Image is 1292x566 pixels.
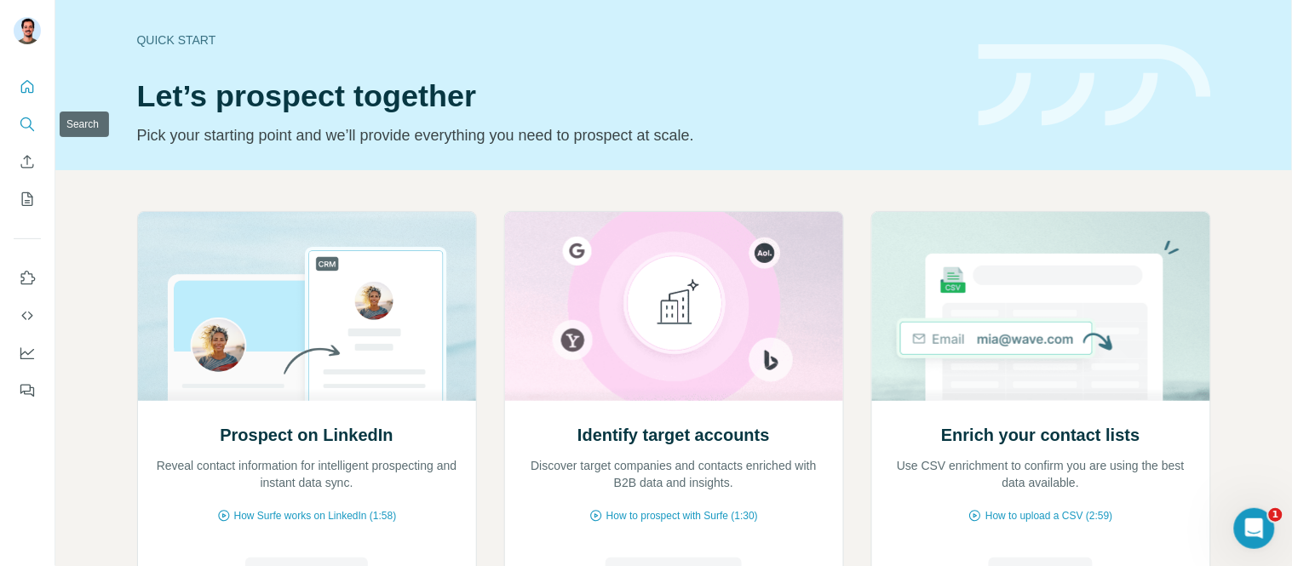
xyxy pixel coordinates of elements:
[137,79,958,113] h1: Let’s prospect together
[941,423,1140,447] h2: Enrich your contact lists
[985,508,1112,523] span: How to upload a CSV (2:59)
[14,338,41,369] button: Dashboard
[14,17,41,44] img: Avatar
[137,123,958,147] p: Pick your starting point and we’ll provide everything you need to prospect at scale.
[14,375,41,406] button: Feedback
[14,184,41,214] button: My lists
[889,457,1193,491] p: Use CSV enrichment to confirm you are using the best data available.
[577,423,770,447] h2: Identify target accounts
[14,263,41,294] button: Use Surfe on LinkedIn
[14,109,41,140] button: Search
[137,31,958,49] div: Quick start
[155,457,459,491] p: Reveal contact information for intelligent prospecting and instant data sync.
[606,508,758,523] span: How to prospect with Surfe (1:30)
[14,300,41,331] button: Use Surfe API
[234,508,397,523] span: How Surfe works on LinkedIn (1:58)
[220,423,393,447] h2: Prospect on LinkedIn
[1234,508,1275,549] iframe: Intercom live chat
[14,146,41,177] button: Enrich CSV
[522,457,826,491] p: Discover target companies and contacts enriched with B2B data and insights.
[979,44,1211,127] img: banner
[137,212,477,401] img: Prospect on LinkedIn
[871,212,1211,401] img: Enrich your contact lists
[504,212,844,401] img: Identify target accounts
[14,71,41,102] button: Quick start
[1269,508,1283,522] span: 1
